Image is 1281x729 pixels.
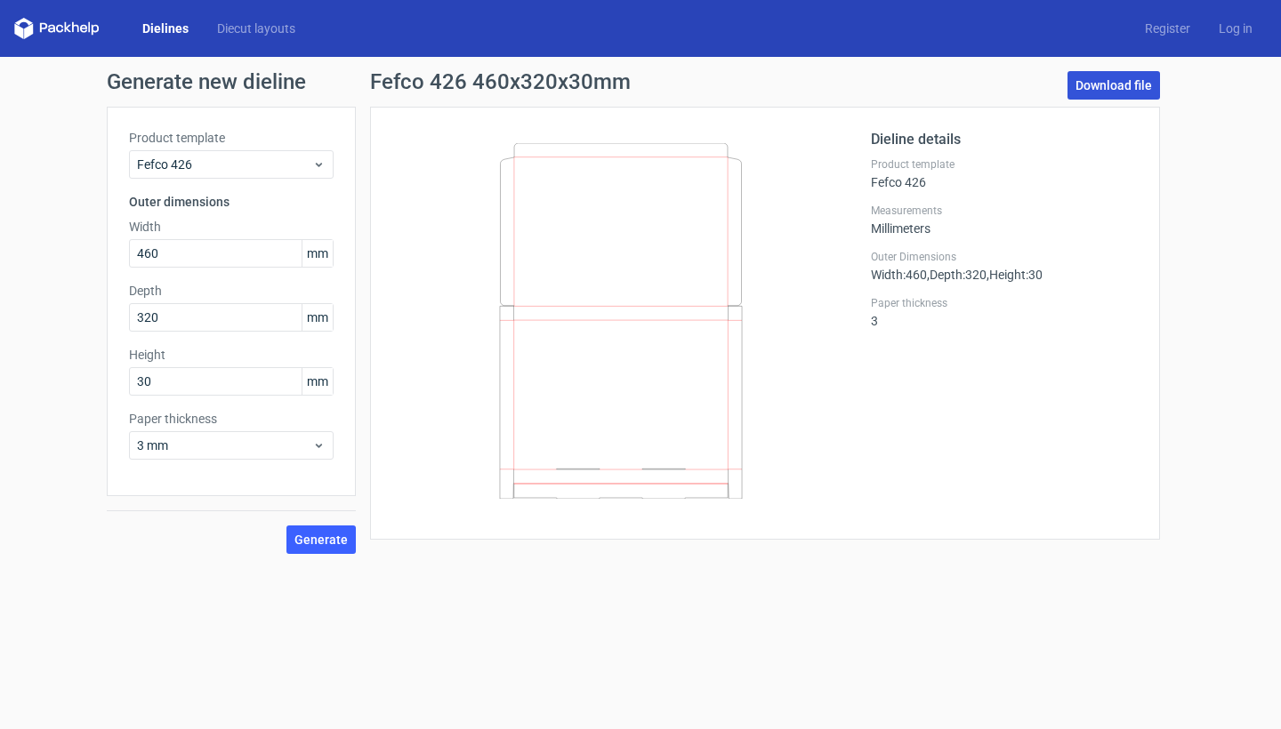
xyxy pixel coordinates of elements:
label: Height [129,346,334,364]
a: Log in [1204,20,1267,37]
a: Register [1131,20,1204,37]
label: Paper thickness [129,410,334,428]
a: Download file [1067,71,1160,100]
span: Fefco 426 [137,156,312,173]
span: mm [302,240,333,267]
span: 3 mm [137,437,312,454]
label: Depth [129,282,334,300]
a: Diecut layouts [203,20,310,37]
span: , Depth : 320 [927,268,987,282]
span: , Height : 30 [987,268,1043,282]
label: Outer Dimensions [871,250,1138,264]
label: Paper thickness [871,296,1138,310]
label: Measurements [871,204,1138,218]
a: Dielines [128,20,203,37]
span: Generate [294,533,348,546]
span: mm [302,368,333,395]
h1: Fefco 426 460x320x30mm [370,71,631,92]
div: 3 [871,296,1138,328]
span: mm [302,304,333,331]
h3: Outer dimensions [129,193,334,211]
div: Millimeters [871,204,1138,236]
label: Product template [871,157,1138,172]
h1: Generate new dieline [107,71,1174,92]
button: Generate [286,525,356,554]
span: Width : 460 [871,268,927,282]
div: Fefco 426 [871,157,1138,189]
label: Product template [129,129,334,147]
h2: Dieline details [871,129,1138,150]
label: Width [129,218,334,236]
